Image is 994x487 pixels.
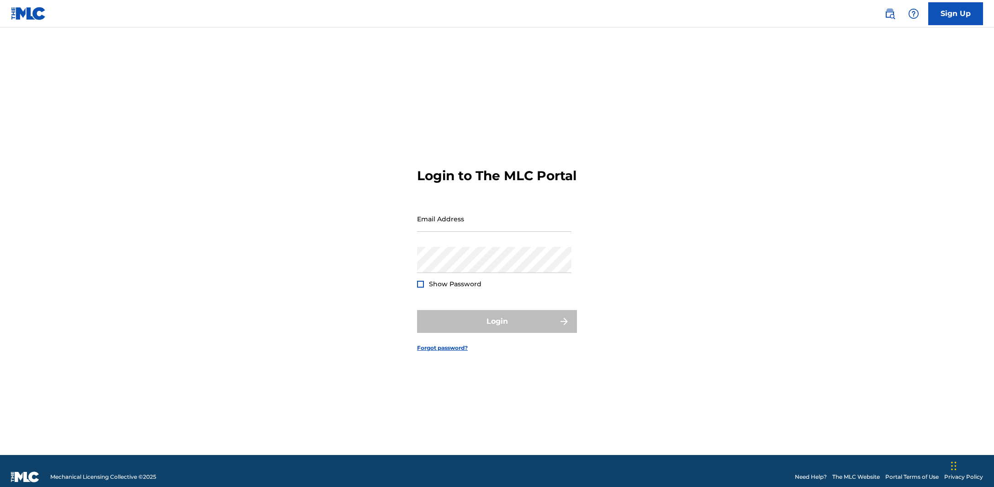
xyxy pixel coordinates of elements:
a: Need Help? [795,473,827,481]
img: search [884,8,895,19]
div: Drag [951,452,957,480]
span: Mechanical Licensing Collective © 2025 [50,473,156,481]
a: Portal Terms of Use [885,473,939,481]
h3: Login to The MLC Portal [417,168,576,184]
a: Public Search [881,5,899,23]
iframe: Chat Widget [948,443,994,487]
span: Show Password [429,280,481,288]
a: Privacy Policy [944,473,983,481]
a: Sign Up [928,2,983,25]
img: help [908,8,919,19]
img: logo [11,471,39,482]
div: Help [904,5,923,23]
a: Forgot password? [417,344,468,352]
img: MLC Logo [11,7,46,20]
a: The MLC Website [832,473,880,481]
